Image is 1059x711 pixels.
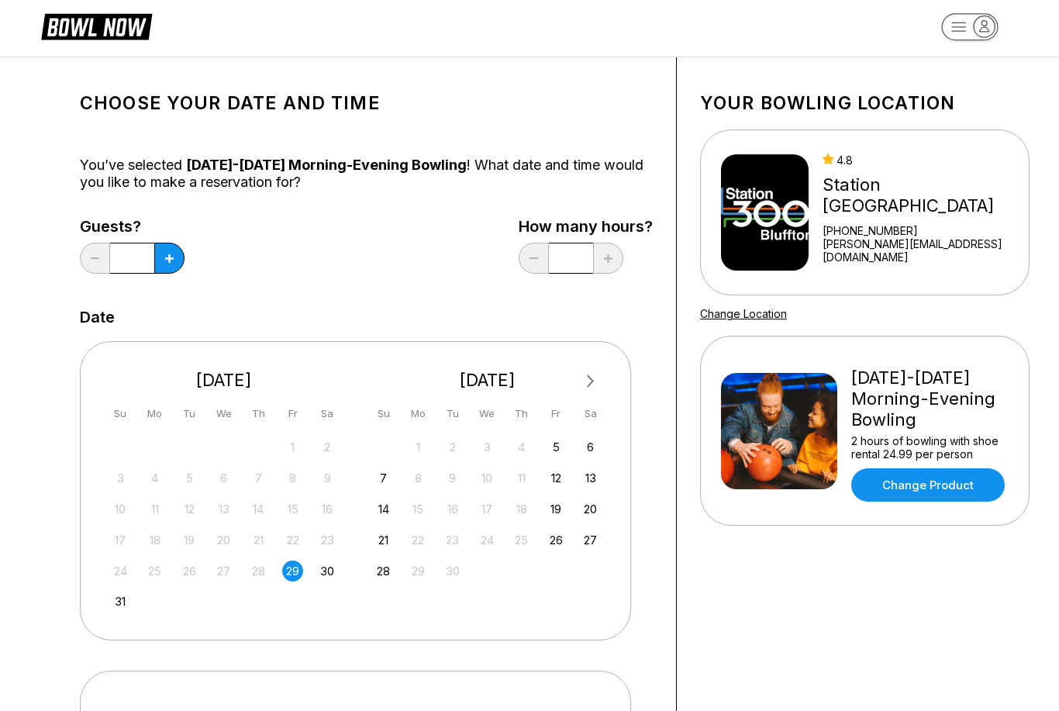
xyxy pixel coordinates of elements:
div: Mo [144,404,165,425]
button: Next Month [578,370,603,395]
div: Not available Friday, August 1st, 2025 [282,437,303,458]
div: Not available Tuesday, September 9th, 2025 [442,468,463,489]
div: Not available Wednesday, August 6th, 2025 [213,468,234,489]
div: Su [110,404,131,425]
div: [PHONE_NUMBER] [823,225,1023,238]
a: [PERSON_NAME][EMAIL_ADDRESS][DOMAIN_NAME] [823,238,1023,264]
div: Not available Tuesday, August 5th, 2025 [179,468,200,489]
div: Choose Saturday, September 6th, 2025 [580,437,601,458]
div: Not available Tuesday, September 16th, 2025 [442,499,463,520]
div: [DATE]-[DATE] Morning-Evening Bowling [851,368,1009,431]
div: Not available Thursday, September 4th, 2025 [511,437,532,458]
div: Not available Wednesday, September 17th, 2025 [477,499,498,520]
div: Not available Thursday, August 28th, 2025 [248,561,269,582]
div: Not available Friday, August 22nd, 2025 [282,530,303,551]
div: Not available Friday, August 15th, 2025 [282,499,303,520]
div: 2 hours of bowling with shoe rental 24.99 per person [851,435,1009,461]
div: Not available Tuesday, September 23rd, 2025 [442,530,463,551]
div: Not available Wednesday, September 10th, 2025 [477,468,498,489]
div: Th [511,404,532,425]
div: month 2025-09 [371,436,604,582]
div: 4.8 [823,154,1023,167]
div: Mo [408,404,429,425]
h1: Your bowling location [700,93,1030,115]
div: Choose Saturday, September 13th, 2025 [580,468,601,489]
div: Choose Sunday, September 28th, 2025 [373,561,394,582]
div: Not available Tuesday, September 30th, 2025 [442,561,463,582]
div: Sa [580,404,601,425]
img: Friday-Sunday Morning-Evening Bowling [721,374,837,490]
img: Station 300 Bluffton [721,155,809,271]
div: Choose Sunday, September 14th, 2025 [373,499,394,520]
div: Not available Tuesday, August 12th, 2025 [179,499,200,520]
div: Not available Wednesday, September 24th, 2025 [477,530,498,551]
div: month 2025-08 [108,436,340,613]
div: Not available Thursday, September 25th, 2025 [511,530,532,551]
div: Not available Thursday, September 11th, 2025 [511,468,532,489]
div: Su [373,404,394,425]
span: [DATE]-[DATE] Morning-Evening Bowling [186,157,467,174]
div: Not available Sunday, August 17th, 2025 [110,530,131,551]
div: We [477,404,498,425]
div: Choose Saturday, August 30th, 2025 [317,561,338,582]
div: Choose Sunday, August 31st, 2025 [110,592,131,613]
div: Not available Monday, September 15th, 2025 [408,499,429,520]
div: Not available Wednesday, August 20th, 2025 [213,530,234,551]
div: Choose Friday, September 19th, 2025 [546,499,567,520]
div: Not available Sunday, August 10th, 2025 [110,499,131,520]
div: Not available Friday, August 8th, 2025 [282,468,303,489]
h1: Choose your Date and time [80,93,653,115]
div: Not available Sunday, August 24th, 2025 [110,561,131,582]
div: Not available Tuesday, September 2nd, 2025 [442,437,463,458]
div: Not available Monday, August 25th, 2025 [144,561,165,582]
div: Choose Friday, August 29th, 2025 [282,561,303,582]
div: Choose Sunday, September 21st, 2025 [373,530,394,551]
div: Not available Monday, August 18th, 2025 [144,530,165,551]
div: Not available Wednesday, September 3rd, 2025 [477,437,498,458]
div: Tu [179,404,200,425]
div: Not available Wednesday, August 13th, 2025 [213,499,234,520]
label: How many hours? [519,219,653,236]
div: Not available Thursday, September 18th, 2025 [511,499,532,520]
div: Choose Friday, September 5th, 2025 [546,437,567,458]
div: Fr [282,404,303,425]
div: Not available Saturday, August 16th, 2025 [317,499,338,520]
a: Change Location [700,308,787,321]
div: Not available Monday, September 29th, 2025 [408,561,429,582]
div: Not available Tuesday, August 26th, 2025 [179,561,200,582]
div: Not available Wednesday, August 27th, 2025 [213,561,234,582]
div: Not available Thursday, August 21st, 2025 [248,530,269,551]
div: Not available Monday, August 11th, 2025 [144,499,165,520]
div: Not available Monday, August 4th, 2025 [144,468,165,489]
div: Not available Saturday, August 9th, 2025 [317,468,338,489]
div: Choose Saturday, September 20th, 2025 [580,499,601,520]
div: Not available Sunday, August 3rd, 2025 [110,468,131,489]
div: [DATE] [367,371,608,392]
div: Not available Thursday, August 7th, 2025 [248,468,269,489]
div: Choose Friday, September 26th, 2025 [546,530,567,551]
div: You’ve selected ! What date and time would you like to make a reservation for? [80,157,653,192]
div: Not available Saturday, August 23rd, 2025 [317,530,338,551]
div: Sa [317,404,338,425]
div: [DATE] [104,371,344,392]
div: Station [GEOGRAPHIC_DATA] [823,175,1023,217]
div: Not available Saturday, August 2nd, 2025 [317,437,338,458]
div: Th [248,404,269,425]
div: Not available Monday, September 8th, 2025 [408,468,429,489]
div: Choose Sunday, September 7th, 2025 [373,468,394,489]
div: Choose Friday, September 12th, 2025 [546,468,567,489]
div: Tu [442,404,463,425]
label: Guests? [80,219,185,236]
div: Fr [546,404,567,425]
div: We [213,404,234,425]
div: Not available Tuesday, August 19th, 2025 [179,530,200,551]
div: Not available Monday, September 22nd, 2025 [408,530,429,551]
div: Choose Saturday, September 27th, 2025 [580,530,601,551]
a: Change Product [851,469,1005,502]
label: Date [80,309,115,326]
div: Not available Monday, September 1st, 2025 [408,437,429,458]
div: Not available Thursday, August 14th, 2025 [248,499,269,520]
